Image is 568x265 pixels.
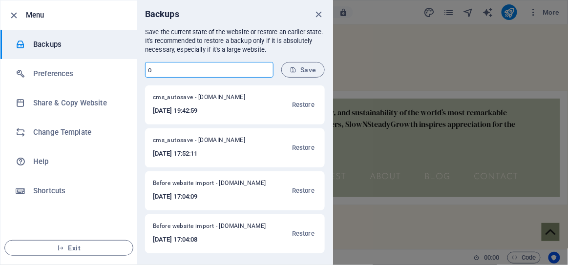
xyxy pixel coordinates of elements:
[33,185,124,197] h6: Shortcuts
[292,228,315,240] span: Restore
[13,244,125,252] span: Exit
[33,39,124,50] h6: Backups
[290,136,317,160] button: Restore
[290,93,317,117] button: Restore
[33,126,124,138] h6: Change Template
[292,185,315,197] span: Restore
[26,9,129,21] h6: Menu
[281,62,325,78] button: Save
[290,222,317,245] button: Restore
[145,8,179,20] h6: Backups
[0,147,137,176] a: Help
[290,179,317,203] button: Restore
[145,62,273,78] input: Enter a name for a new backup (optional)
[153,105,258,117] h6: [DATE] 19:42:59
[153,234,268,245] h6: [DATE] 17:04:08
[33,68,124,80] h6: Preferences
[290,66,316,74] span: Save
[153,136,258,148] span: cms_autosave - [DOMAIN_NAME]
[4,240,133,256] button: Exit
[33,97,124,109] h6: Share & Copy Website
[292,142,315,154] span: Restore
[33,156,124,167] h6: Help
[153,148,258,160] h6: [DATE] 17:52:11
[145,28,325,54] p: Save the current state of the website or restore an earlier state. It's recommended to restore a ...
[153,222,268,234] span: Before website import - [DOMAIN_NAME]
[153,179,268,191] span: Before website import - [DOMAIN_NAME]
[153,191,268,203] h6: [DATE] 17:04:09
[153,93,258,105] span: cms_autosave - [DOMAIN_NAME]
[292,99,315,111] span: Restore
[313,8,325,20] button: close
